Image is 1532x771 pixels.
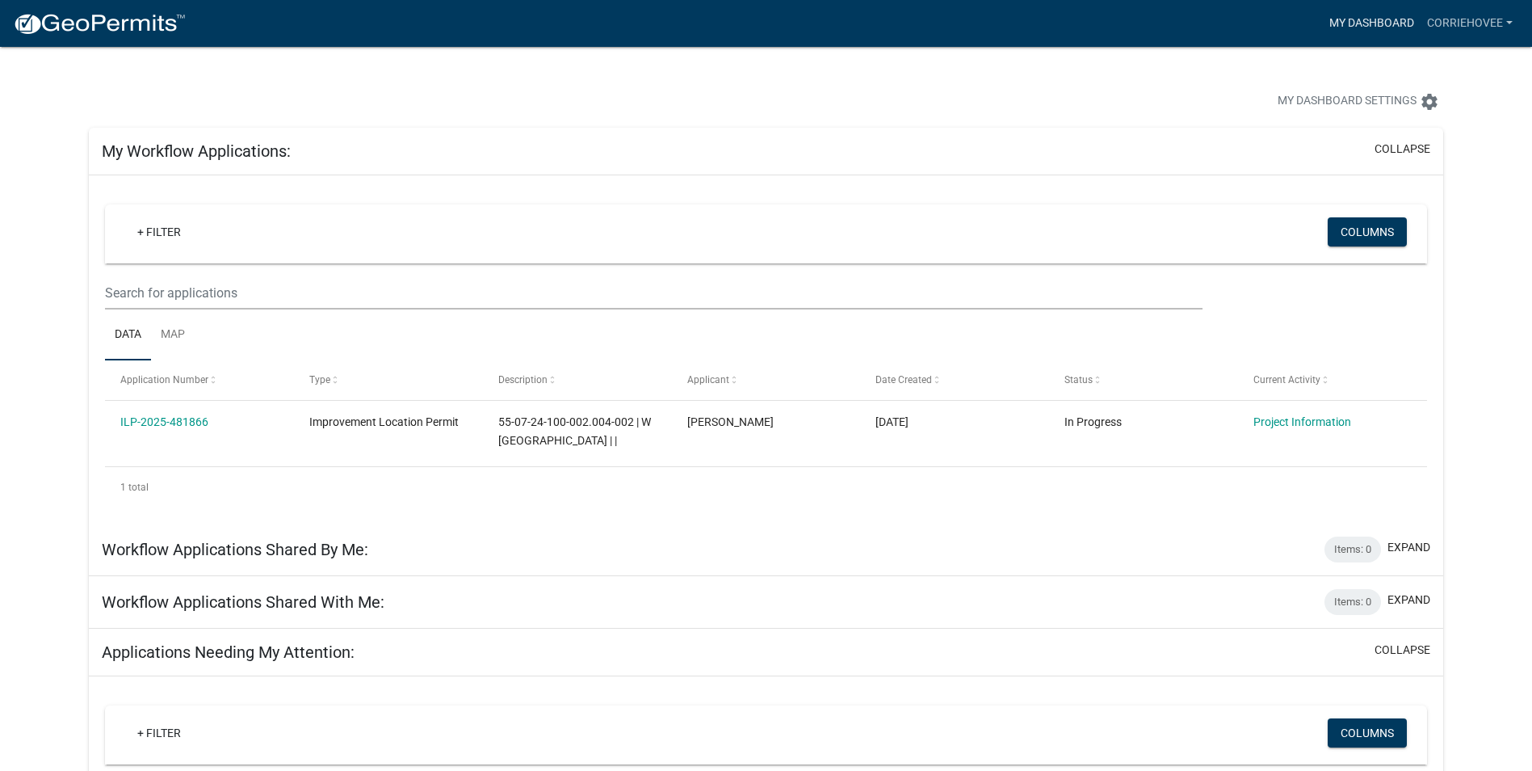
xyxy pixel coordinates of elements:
i: settings [1420,92,1439,112]
button: collapse [1375,141,1430,158]
div: collapse [89,175,1443,523]
span: 09/22/2025 [875,415,909,428]
a: corriehovee [1421,8,1519,39]
span: Applicant [687,374,729,385]
span: Type [309,374,330,385]
span: My Dashboard Settings [1278,92,1417,112]
a: + Filter [124,718,194,748]
h5: Workflow Applications Shared By Me: [102,540,368,559]
button: My Dashboard Settingssettings [1265,86,1452,117]
a: Data [105,310,151,361]
datatable-header-cell: Date Created [860,360,1049,399]
input: Search for applications [105,276,1203,310]
span: Date Created [875,374,932,385]
button: collapse [1375,642,1430,659]
button: Columns [1328,718,1407,748]
datatable-header-cell: Type [294,360,483,399]
button: expand [1387,592,1430,609]
span: Corrie Hovee [687,415,774,428]
h5: Applications Needing My Attention: [102,642,355,662]
div: Items: 0 [1324,589,1381,615]
a: + Filter [124,217,194,246]
span: Improvement Location Permit [309,415,459,428]
h5: My Workflow Applications: [102,141,291,161]
span: In Progress [1064,415,1122,428]
a: Project Information [1253,415,1351,428]
button: Columns [1328,217,1407,246]
a: ILP-2025-481866 [120,415,208,428]
button: expand [1387,539,1430,556]
datatable-header-cell: Status [1049,360,1238,399]
span: Application Number [120,374,208,385]
div: 1 total [105,467,1427,508]
a: Map [151,310,195,361]
span: Status [1064,374,1093,385]
h5: Workflow Applications Shared With Me: [102,592,384,612]
a: My Dashboard [1323,8,1421,39]
datatable-header-cell: Application Number [105,360,294,399]
div: Items: 0 [1324,537,1381,562]
span: 55-07-24-100-002.004-002 | W LEWISVILLE RD | | [498,415,651,447]
datatable-header-cell: Applicant [671,360,860,399]
datatable-header-cell: Description [483,360,672,399]
datatable-header-cell: Current Activity [1238,360,1427,399]
span: Current Activity [1253,374,1320,385]
span: Description [498,374,548,385]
